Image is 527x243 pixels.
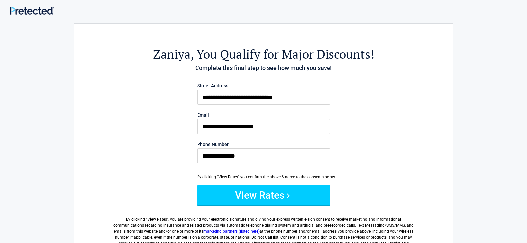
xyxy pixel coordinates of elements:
[10,7,54,15] img: Main Logo
[111,64,416,72] h4: Complete this final step to see how much you save!
[197,83,330,88] label: Street Address
[197,142,330,147] label: Phone Number
[197,185,330,205] button: View Rates
[197,174,330,180] div: By clicking "View Rates" you confirm the above & agree to the consents below
[147,217,167,222] span: View Rates
[203,229,260,234] a: marketing partners (listed here)
[197,113,330,117] label: Email
[153,46,191,62] span: Zaniya
[111,46,416,62] h2: , You Qualify for Major Discounts!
